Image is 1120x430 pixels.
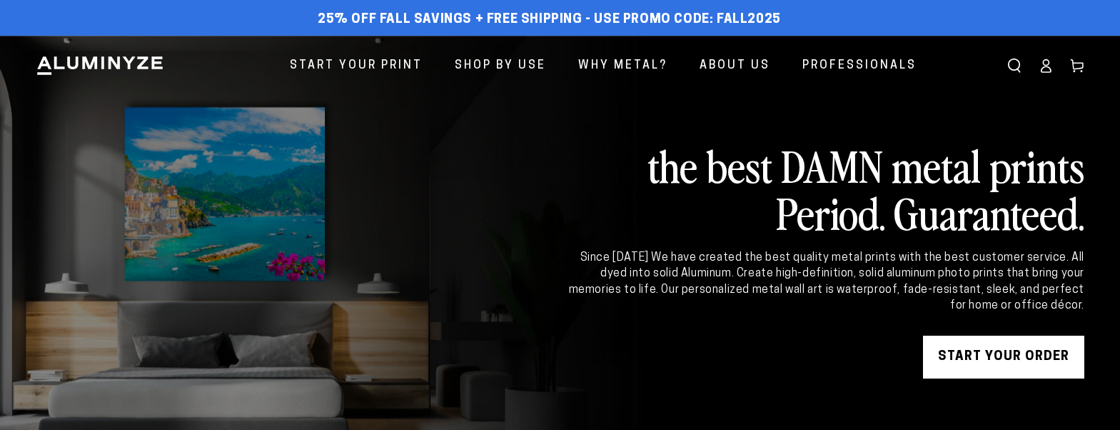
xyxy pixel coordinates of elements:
a: Shop By Use [444,47,557,85]
span: Shop By Use [455,56,546,76]
div: Since [DATE] We have created the best quality metal prints with the best customer service. All dy... [566,250,1084,314]
span: 25% off FALL Savings + Free Shipping - Use Promo Code: FALL2025 [318,12,781,28]
a: START YOUR Order [923,336,1084,379]
span: About Us [700,56,770,76]
span: Start Your Print [290,56,423,76]
span: Professionals [802,56,917,76]
summary: Search our site [999,50,1030,81]
h2: the best DAMN metal prints Period. Guaranteed. [566,141,1084,236]
a: Start Your Print [279,47,433,85]
a: Professionals [792,47,927,85]
a: About Us [689,47,781,85]
a: Why Metal? [567,47,678,85]
img: Aluminyze [36,55,164,76]
span: Why Metal? [578,56,667,76]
